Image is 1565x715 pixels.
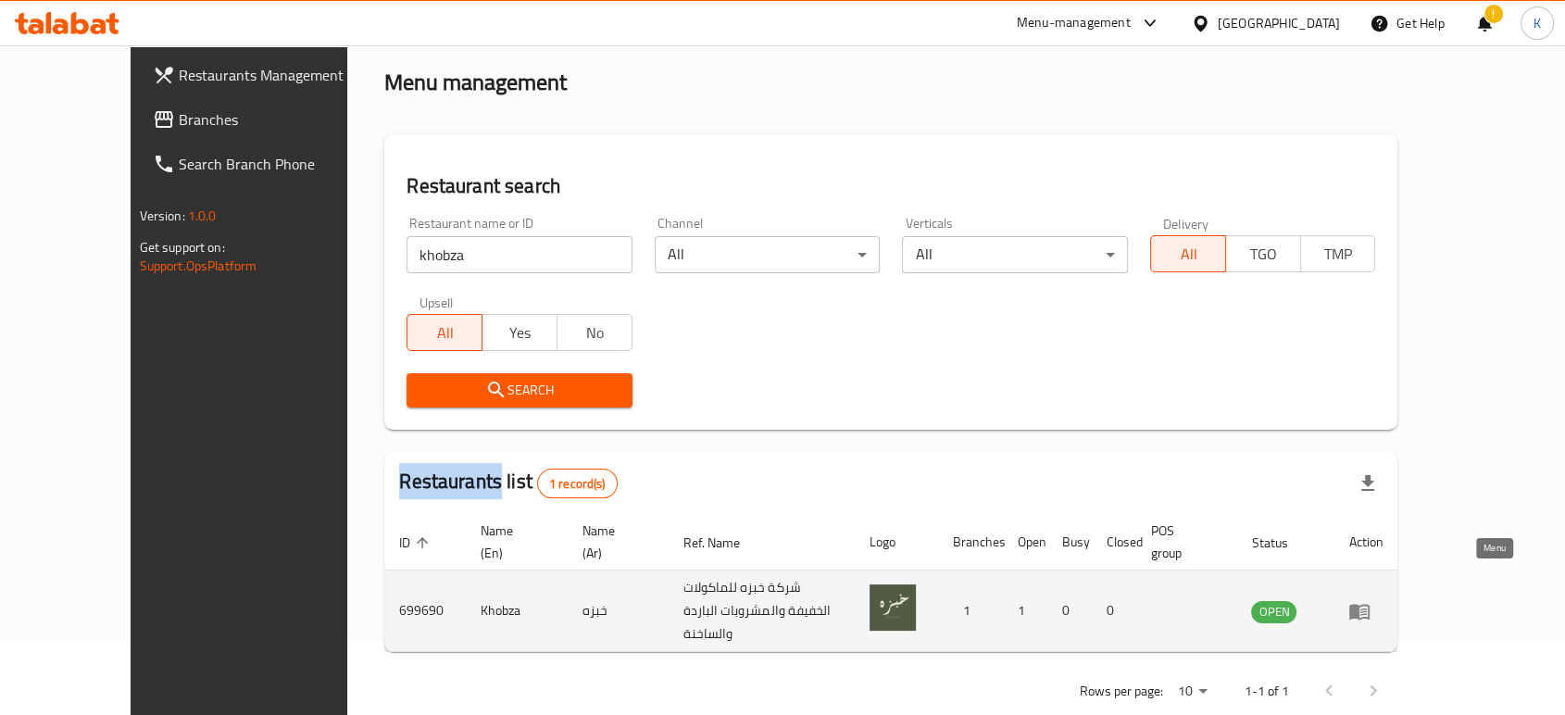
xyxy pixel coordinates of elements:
td: Khobza [466,571,568,652]
a: Support.OpsPlatform [140,254,257,278]
label: Delivery [1163,217,1209,230]
span: K [1534,13,1541,33]
span: Search Branch Phone [179,153,377,175]
span: Version: [140,204,185,228]
button: TGO [1225,235,1301,272]
input: Search for restaurant name or ID.. [407,236,632,273]
th: Logo [855,514,938,571]
td: 0 [1092,571,1136,652]
button: All [407,314,482,351]
a: Search Branch Phone [138,142,392,186]
span: All [1158,241,1219,268]
p: 1-1 of 1 [1244,680,1288,703]
span: 1 record(s) [538,475,617,493]
span: ID [399,532,434,554]
th: Action [1333,514,1397,571]
td: 1 [938,571,1003,652]
button: Yes [482,314,557,351]
span: TGO [1233,241,1294,268]
table: enhanced table [384,514,1397,652]
span: 1.0.0 [188,204,217,228]
th: Busy [1047,514,1092,571]
td: 0 [1047,571,1092,652]
h2: Restaurants list [399,468,617,498]
a: Restaurants Management [138,53,392,97]
span: POS group [1151,520,1214,564]
div: Total records count [537,469,618,498]
h2: Restaurant search [407,172,1375,200]
div: All [655,236,881,273]
span: Yes [490,320,550,346]
h2: Menu management [384,68,567,97]
span: Name (Ar) [582,520,646,564]
span: Get support on: [140,235,225,259]
td: خبزه [568,571,669,652]
span: No [565,320,625,346]
span: Status [1251,532,1311,554]
button: TMP [1300,235,1376,272]
div: All [902,236,1128,273]
td: شركة خبزه للماكولات الخفيفة والمشروبات الباردة والساخنة [669,571,855,652]
div: Menu-management [1017,12,1131,34]
th: Open [1003,514,1047,571]
a: Branches [138,97,392,142]
span: Branches [179,108,377,131]
td: 699690 [384,571,466,652]
span: Name (En) [481,520,545,564]
th: Closed [1092,514,1136,571]
span: Search [421,379,618,402]
button: No [557,314,632,351]
button: Search [407,373,632,408]
span: Ref. Name [683,532,764,554]
img: Khobza [870,584,916,631]
button: All [1150,235,1226,272]
th: Branches [938,514,1003,571]
label: Upsell [419,295,454,308]
div: Export file [1346,461,1390,506]
span: Restaurants Management [179,64,377,86]
td: 1 [1003,571,1047,652]
span: All [415,320,475,346]
span: OPEN [1251,601,1296,622]
div: [GEOGRAPHIC_DATA] [1218,13,1340,33]
div: OPEN [1251,601,1296,623]
div: Rows per page: [1170,678,1214,706]
span: TMP [1308,241,1369,268]
p: Rows per page: [1079,680,1162,703]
